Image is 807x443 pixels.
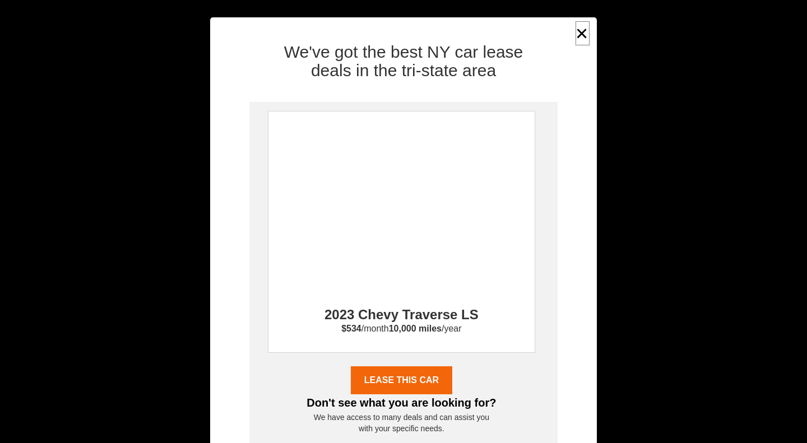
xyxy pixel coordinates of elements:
[268,212,535,335] a: 2023 Chevy Traverse LS$534/month10,000 miles/year
[268,394,535,412] h3: Don't see what you are looking for?
[219,43,588,80] h2: We've got the best NY car lease deals in the tri-state area
[341,324,361,333] strong: $534
[351,366,452,394] a: Lease THIS CAR
[574,20,591,47] button: ×
[322,287,480,322] h2: 2023 Chevy Traverse LS
[268,323,535,335] p: /month /year
[268,412,535,434] p: We have access to many deals and can assist you with your specific needs.
[389,324,442,333] strong: 10,000 miles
